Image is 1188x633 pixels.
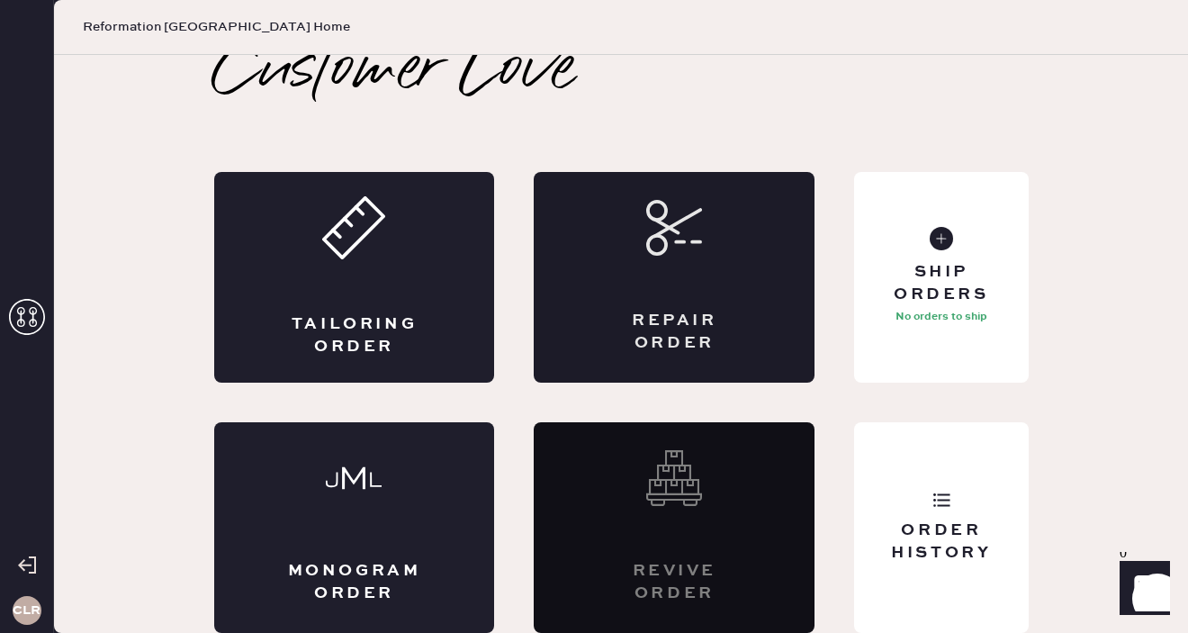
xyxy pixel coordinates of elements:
[868,261,1013,306] div: Ship Orders
[606,310,742,355] div: Repair Order
[606,560,742,605] div: Revive order
[868,520,1013,565] div: Order History
[83,18,350,36] span: Reformation [GEOGRAPHIC_DATA] Home
[214,35,575,107] h2: Customer Love
[286,313,423,358] div: Tailoring Order
[895,306,987,328] p: No orders to ship
[1102,552,1180,629] iframe: Front Chat
[13,604,40,617] h3: CLR
[534,422,814,633] div: Interested? Contact us at care@hemster.co
[286,560,423,605] div: Monogram Order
